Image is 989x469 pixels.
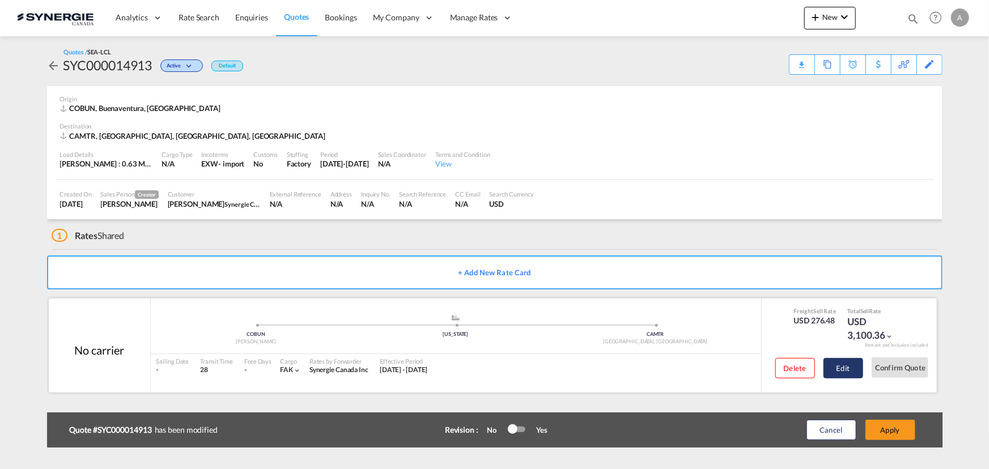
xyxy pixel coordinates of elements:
div: [PERSON_NAME] [156,338,356,346]
div: Revision : [445,424,478,436]
div: Destination [60,122,929,130]
span: FAK [280,365,293,374]
div: Sales Coordinator [378,150,426,159]
div: External Reference [270,190,321,198]
div: Incoterms [202,150,245,159]
div: Quotes /SEA-LCL [64,48,112,56]
div: icon-magnify [907,12,919,29]
div: Customer [168,190,261,198]
div: CAMTR [555,331,755,338]
div: A [951,8,969,27]
span: Rate Search [179,12,219,22]
div: N/A [399,199,446,209]
span: New [809,12,851,22]
span: Synergie Canada [224,199,271,208]
div: CAMTR, Montreal, QC, Americas [60,131,329,141]
div: Effective Period [380,357,428,365]
button: Delete [775,358,815,378]
span: Analytics [116,12,148,23]
div: - [156,365,189,375]
div: No [481,425,508,435]
span: Quotes [284,12,309,22]
button: Confirm Quote [872,357,928,378]
button: Cancel [807,420,856,440]
span: Help [926,8,945,27]
span: Rates [75,230,97,241]
div: Default [211,61,243,71]
span: SEA-LCL [87,48,111,56]
div: No carrier [74,342,124,358]
img: 1f56c880d42311ef80fc7dca854c8e59.png [17,5,94,31]
div: COBUN, Buenaventura, Americas [60,103,223,113]
button: Apply [865,420,915,440]
div: N/A [378,159,426,169]
div: COBUN [156,331,356,338]
div: [GEOGRAPHIC_DATA], [GEOGRAPHIC_DATA] [555,338,755,346]
div: USD 3,100.36 [847,315,904,342]
div: Sales Person [101,190,159,199]
div: Change Status Here [152,56,206,74]
span: COBUN, Buenaventura, [GEOGRAPHIC_DATA] [70,104,220,113]
div: Yes [525,425,548,435]
md-icon: icon-magnify [907,12,919,25]
div: [US_STATE] [356,331,555,338]
md-icon: icon-plus 400-fg [809,10,822,24]
div: Customs [253,150,277,159]
span: Bookings [325,12,357,22]
div: Inquiry No. [361,190,390,198]
div: - [244,365,247,375]
div: [PERSON_NAME] : 0.63 MT | Volumetric Wt : 1.15 CBM | Chargeable Wt : 1.15 W/M [60,159,153,169]
div: CC Email [455,190,480,198]
div: 19 Sep 2025 - 30 Sep 2025 [380,365,428,375]
span: 1 [52,229,68,242]
div: Adriana Groposila [101,199,159,209]
div: View [435,159,490,169]
span: [DATE] - [DATE] [380,365,428,374]
div: Cargo Type [162,150,193,159]
div: 28 [200,365,233,375]
div: N/A [455,199,480,209]
div: Search Reference [399,190,446,198]
div: Free Days [244,357,271,365]
div: Period [320,150,369,159]
span: Sell [814,308,824,314]
div: Terms and Condition [435,150,490,159]
div: Transit Time [200,357,233,365]
div: Synergie Canada Inc [309,365,368,375]
div: - import [218,159,244,169]
div: Sailing Date [156,357,189,365]
span: Enquiries [235,12,268,22]
div: EXW [202,159,219,169]
div: USD 276.48 [794,315,837,326]
md-icon: icon-chevron-down [838,10,851,24]
b: Quote #SYC000014913 [70,424,155,436]
md-icon: assets/icons/custom/ship-fill.svg [449,315,462,321]
md-icon: icon-chevron-down [184,63,197,70]
div: Created On [60,190,92,198]
div: N/A [270,199,321,209]
div: Rates by Forwarder [309,357,368,365]
div: Search Currency [490,190,534,198]
div: N/A [361,199,390,209]
div: N/A [162,159,193,169]
md-icon: icon-arrow-left [47,59,61,73]
md-icon: icon-chevron-down [886,332,894,340]
div: Address [330,190,352,198]
md-icon: icon-chevron-down [293,366,301,374]
div: Stuffing [287,150,311,159]
div: has been modified [70,421,410,438]
div: No [253,159,277,169]
div: 19 Sep 2025 [60,199,92,209]
button: icon-plus 400-fgNewicon-chevron-down [804,7,856,29]
div: Help [926,8,951,28]
div: USD [490,199,534,209]
div: Freight Rate [794,307,837,315]
span: Creator [135,190,158,199]
md-icon: icon-download [795,57,809,65]
span: My Company [373,12,419,23]
span: Manage Rates [450,12,498,23]
div: Quote PDF is not available at this time [795,55,809,65]
div: Shared [52,229,125,242]
div: N/A [330,199,352,209]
